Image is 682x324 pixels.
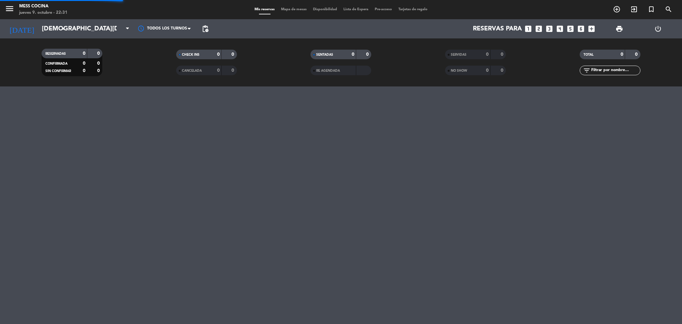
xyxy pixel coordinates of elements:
[535,25,543,33] i: looks_two
[473,25,522,33] span: Reservas para
[654,25,662,33] i: power_settings_new
[340,8,372,11] span: Lista de Espera
[5,4,14,16] button: menu
[45,62,67,65] span: CONFIRMADA
[566,25,575,33] i: looks_5
[310,8,340,11] span: Disponibilidad
[524,25,532,33] i: looks_one
[451,53,466,56] span: SERVIDAS
[584,53,593,56] span: TOTAL
[352,52,354,57] strong: 0
[587,25,596,33] i: add_box
[19,3,67,10] div: Mess Cocina
[501,68,505,73] strong: 0
[251,8,278,11] span: Mis reservas
[182,53,200,56] span: CHECK INS
[577,25,585,33] i: looks_6
[615,25,623,33] span: print
[83,51,85,56] strong: 0
[45,52,66,55] span: RESERVADAS
[231,52,235,57] strong: 0
[97,69,101,73] strong: 0
[639,19,677,38] div: LOG OUT
[486,68,489,73] strong: 0
[556,25,564,33] i: looks_4
[5,4,14,13] i: menu
[97,51,101,56] strong: 0
[45,69,71,73] span: SIN CONFIRMAR
[231,68,235,73] strong: 0
[486,52,489,57] strong: 0
[591,67,640,74] input: Filtrar por nombre...
[201,25,209,33] span: pending_actions
[5,22,39,36] i: [DATE]
[19,10,67,16] div: jueves 9. octubre - 22:31
[630,5,638,13] i: exit_to_app
[59,25,67,33] i: arrow_drop_down
[647,5,655,13] i: turned_in_not
[97,61,101,66] strong: 0
[278,8,310,11] span: Mapa de mesas
[316,69,340,72] span: RE AGENDADA
[83,61,85,66] strong: 0
[217,52,220,57] strong: 0
[613,5,621,13] i: add_circle_outline
[217,68,220,73] strong: 0
[395,8,431,11] span: Tarjetas de regalo
[501,52,505,57] strong: 0
[83,69,85,73] strong: 0
[372,8,395,11] span: Pre-acceso
[182,69,202,72] span: CANCELADA
[366,52,370,57] strong: 0
[316,53,333,56] span: SENTADAS
[665,5,672,13] i: search
[451,69,467,72] span: NO SHOW
[583,67,591,74] i: filter_list
[635,52,639,57] strong: 0
[545,25,553,33] i: looks_3
[621,52,623,57] strong: 0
